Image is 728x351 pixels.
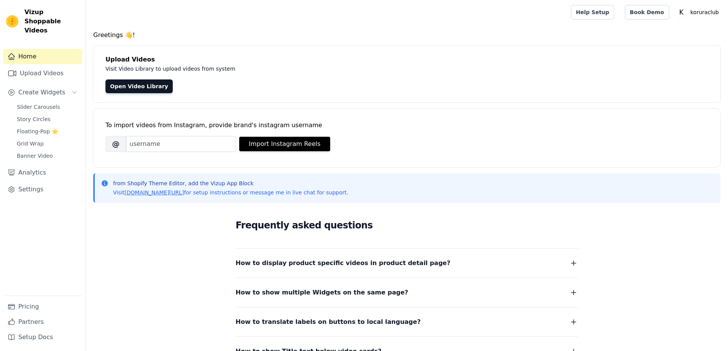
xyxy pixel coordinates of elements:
[3,66,82,81] a: Upload Videos
[105,64,448,73] p: Visit Video Library to upload videos from system
[17,128,58,135] span: Floating-Pop ⭐
[239,137,330,151] button: Import Instagram Reels
[105,121,708,130] div: To import videos from Instagram, provide brand's instagram username
[12,102,82,112] a: Slider Carousels
[126,136,236,152] input: username
[571,5,614,19] a: Help Setup
[105,79,173,93] a: Open Video Library
[18,88,65,97] span: Create Widgets
[236,258,578,269] button: How to display product specific videos in product detail page?
[125,189,184,196] a: [DOMAIN_NAME][URL]
[12,138,82,149] a: Grid Wrap
[679,8,684,16] text: K
[236,317,578,327] button: How to translate labels on buttons to local language?
[12,126,82,137] a: Floating-Pop ⭐
[3,182,82,197] a: Settings
[3,299,82,314] a: Pricing
[93,31,720,40] h4: Greetings 👋!
[12,150,82,161] a: Banner Video
[3,85,82,100] button: Create Widgets
[105,55,708,64] h4: Upload Videos
[105,136,126,152] span: @
[113,180,348,187] p: from Shopify Theme Editor, add the Vizup App Block
[236,218,578,233] h2: Frequently asked questions
[12,114,82,125] a: Story Circles
[24,8,79,35] span: Vizup Shoppable Videos
[17,140,44,147] span: Grid Wrap
[6,15,18,27] img: Vizup
[113,189,348,196] p: Visit for setup instructions or message me in live chat for support.
[17,115,50,123] span: Story Circles
[675,5,722,19] button: K koruraclub
[17,103,60,111] span: Slider Carousels
[3,49,82,64] a: Home
[3,165,82,180] a: Analytics
[17,152,53,160] span: Banner Video
[236,287,578,298] button: How to show multiple Widgets on the same page?
[687,5,722,19] p: koruraclub
[3,314,82,330] a: Partners
[236,287,409,298] span: How to show multiple Widgets on the same page?
[236,317,421,327] span: How to translate labels on buttons to local language?
[625,5,669,19] a: Book Demo
[3,330,82,345] a: Setup Docs
[236,258,451,269] span: How to display product specific videos in product detail page?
